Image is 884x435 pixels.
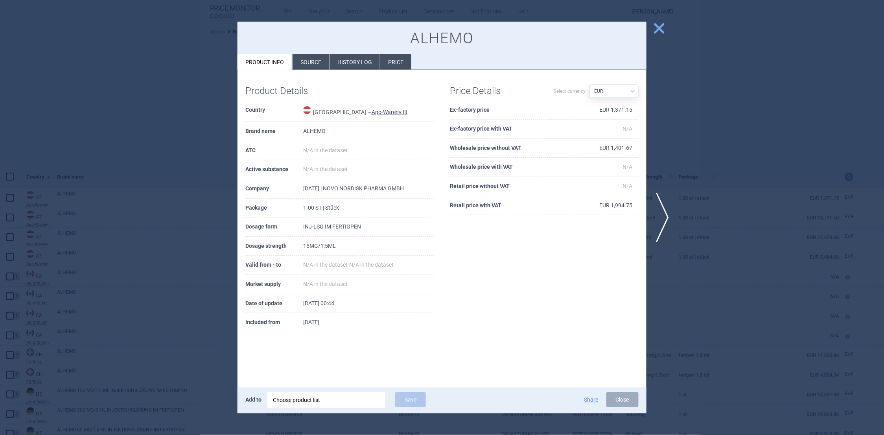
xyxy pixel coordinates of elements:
[372,109,407,115] abbr: Apo-Warenv.III — Apothekerverlag Warenverzeichnis. Online database developed by the Österreichisc...
[450,158,578,177] th: Wholesale price with VAT
[303,166,348,172] span: N/A in the dataset
[450,177,578,196] th: Retail price without VAT
[450,101,578,120] th: Ex-factory price
[245,313,303,332] th: Included from
[245,101,303,122] th: Country
[303,294,434,313] td: [DATE] 00:44
[303,199,434,218] td: 1.00 ST | Stück
[245,160,303,179] th: Active substance
[303,179,434,199] td: [DATE] | NOVO NORDISK PHARMA GMBH
[450,85,544,97] h1: Price Details
[450,139,578,158] th: Wholesale price without VAT
[303,101,434,122] td: [GEOGRAPHIC_DATA] —
[578,139,639,158] td: EUR 1,401.67
[245,85,340,97] h1: Product Details
[606,392,639,407] button: Close
[349,262,394,268] span: N/A in the dataset
[303,262,348,268] span: N/A in the dataset
[303,237,434,256] td: 15MG/1,5ML
[303,106,311,114] img: Austria
[303,256,434,275] td: -
[245,179,303,199] th: Company
[584,397,599,402] button: Share
[578,101,639,120] td: EUR 1,371.15
[273,392,380,408] div: Choose product list
[450,196,578,216] th: Retail price with VAT
[303,313,434,332] td: [DATE]
[267,392,385,408] div: Choose product list
[303,281,348,287] span: N/A in the dataset
[238,54,292,70] li: Product info
[450,120,578,139] th: Ex-factory price with VAT
[623,164,633,170] span: N/A
[554,85,587,98] label: Select currency:
[303,147,348,153] span: N/A in the dataset
[623,125,633,132] span: N/A
[245,294,303,313] th: Date of update
[245,141,303,160] th: ATC
[623,183,633,189] span: N/A
[380,54,411,70] li: Price
[303,122,434,141] td: ALHEMO
[245,217,303,237] th: Dosage form
[578,196,639,216] td: EUR 1,994.75
[303,217,434,237] td: INJ-LSG IM FERTIGPEN
[245,275,303,294] th: Market supply
[245,392,262,407] p: Add to
[245,237,303,256] th: Dosage strength
[293,54,329,70] li: Source
[330,54,380,70] li: History log
[245,199,303,218] th: Package
[245,122,303,141] th: Brand name
[395,392,426,407] button: Save
[245,29,639,48] h1: ALHEMO
[245,256,303,275] th: Valid from - to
